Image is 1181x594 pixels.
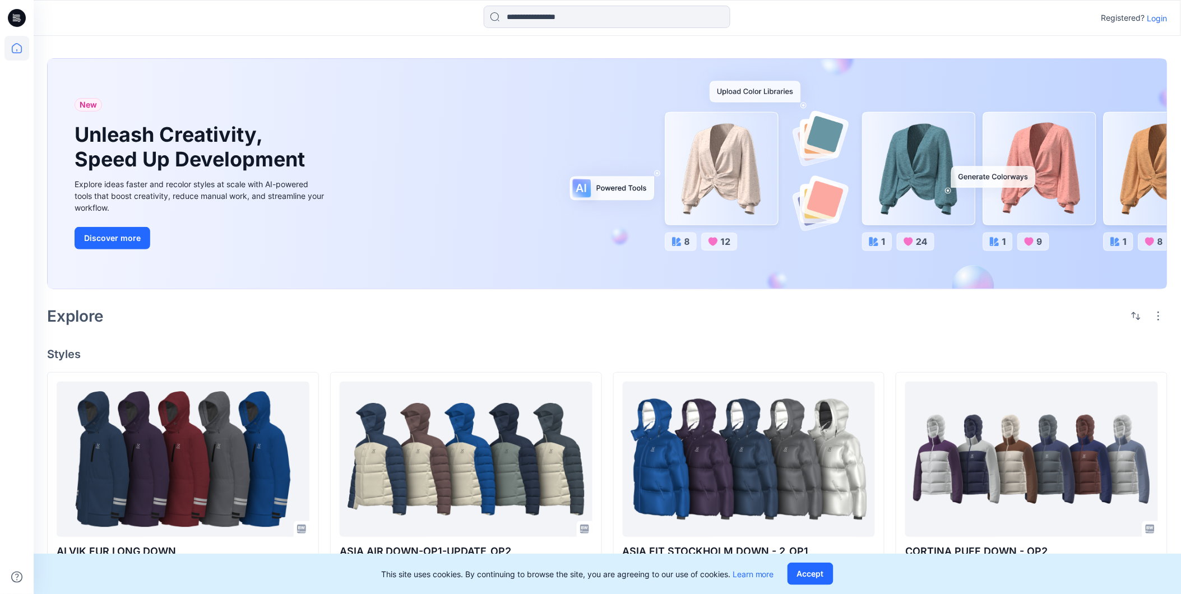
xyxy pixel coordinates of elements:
[788,563,833,585] button: Accept
[623,382,876,537] a: ASIA FIT STOCKHOLM DOWN - 2​_OP1
[75,227,327,249] a: Discover more
[75,123,310,171] h1: Unleash Creativity, Speed Up Development
[733,569,774,579] a: Learn more
[80,98,97,112] span: New
[340,544,592,559] p: ASIA AIR DOWN-OP1-UPDATE_OP2
[340,382,592,537] a: ASIA AIR DOWN-OP1-UPDATE_OP2
[905,544,1158,559] p: CORTINA PUFF DOWN - OP2
[47,307,104,325] h2: Explore
[47,347,1168,361] h4: Styles
[57,382,309,537] a: ALVIK FUR LONG DOWN
[623,544,876,559] p: ASIA FIT STOCKHOLM DOWN - 2​_OP1
[75,178,327,214] div: Explore ideas faster and recolor styles at scale with AI-powered tools that boost creativity, red...
[1147,12,1168,24] p: Login
[905,382,1158,537] a: CORTINA PUFF DOWN - OP2
[57,544,309,559] p: ALVIK FUR LONG DOWN
[75,227,150,249] button: Discover more
[1101,11,1145,25] p: Registered?
[381,568,774,580] p: This site uses cookies. By continuing to browse the site, you are agreeing to our use of cookies.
